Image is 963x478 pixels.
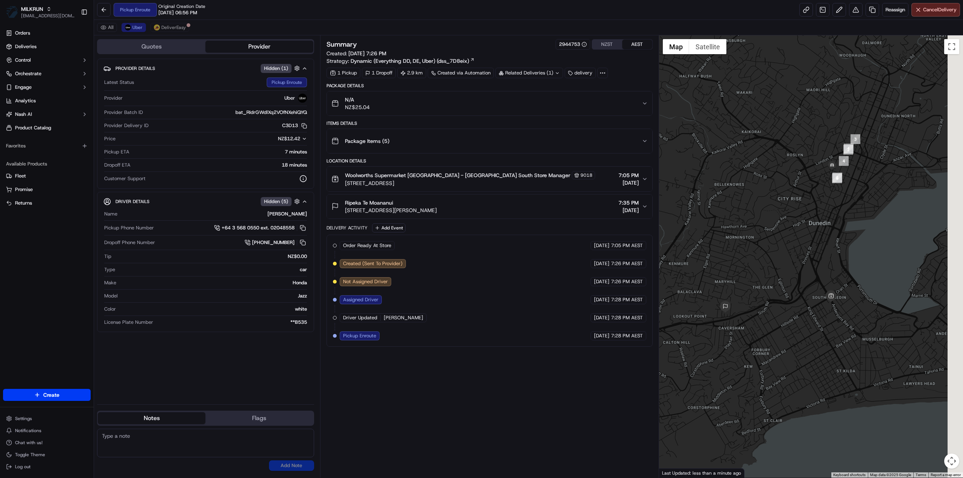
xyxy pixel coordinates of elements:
[343,314,377,321] span: Driver Updated
[261,64,302,73] button: Hidden (1)
[594,278,609,285] span: [DATE]
[618,206,639,214] span: [DATE]
[205,41,313,53] button: Provider
[154,24,160,30] img: delivereasy_logo.png
[618,179,639,187] span: [DATE]
[104,279,116,286] span: Make
[241,135,307,142] button: NZ$12.42
[3,197,91,209] button: Returns
[327,194,652,219] button: Ripeka Te Moananui[STREET_ADDRESS][PERSON_NAME]7:35 PM[DATE]
[3,449,91,460] button: Toggle Theme
[122,23,146,32] button: Uber
[104,266,115,273] span: Type
[327,91,652,115] button: N/ANZ$25.04
[104,175,146,182] span: Customer Support
[15,43,36,50] span: Deliveries
[345,199,393,206] span: Ripeka Te Moananui
[327,41,357,48] h3: Summary
[235,109,307,116] span: bat_RIdrGWdlXq2VOfNXehiQYQ
[15,173,26,179] span: Fleet
[104,293,118,299] span: Model
[3,41,91,53] a: Deliveries
[611,332,643,339] span: 7:28 PM AEST
[104,239,155,246] span: Dropoff Phone Number
[21,5,43,13] span: MILKRUN
[384,314,423,321] span: [PERSON_NAME]
[327,50,386,57] span: Created:
[264,198,288,205] span: Hidden ( 5 )
[282,122,307,129] button: C3D13
[559,41,587,48] div: 2944753
[882,3,908,17] button: Reassign
[3,437,91,448] button: Chat with us!
[21,13,75,19] button: [EMAIL_ADDRESS][DOMAIN_NAME]
[923,6,957,13] span: Cancel Delivery
[104,319,153,326] span: License Plate Number
[158,9,197,16] span: [DATE] 06:56 PM
[3,108,91,120] button: Nash AI
[870,473,911,477] span: Map data ©2025 Google
[327,120,653,126] div: Items Details
[944,39,959,54] button: Toggle fullscreen view
[119,279,307,286] div: Honda
[3,122,91,134] a: Product Catalog
[3,3,78,21] button: MILKRUNMILKRUN[EMAIL_ADDRESS][DOMAIN_NAME]
[345,137,389,145] span: Package Items ( 5 )
[6,6,18,18] img: MILKRUN
[134,162,307,168] div: 18 minutes
[3,54,91,66] button: Control
[611,260,643,267] span: 7:26 PM AEST
[618,199,639,206] span: 7:35 PM
[618,171,639,179] span: 7:05 PM
[104,253,111,260] span: Tip
[327,129,652,153] button: Package Items (5)
[611,278,643,285] span: 7:26 PM AEST
[103,62,308,74] button: Provider DetailsHidden (1)
[98,41,205,53] button: Quotes
[205,412,313,424] button: Flags
[15,186,33,193] span: Promise
[104,109,143,116] span: Provider Batch ID
[372,223,406,232] button: Add Event
[622,39,652,49] button: AEST
[278,135,300,142] span: NZ$12.42
[115,199,149,205] span: Driver Details
[911,3,960,17] button: CancelDelivery
[327,83,653,89] div: Package Details
[3,95,91,107] a: Analytics
[284,95,295,102] span: Uber
[298,94,307,103] img: uber-new-logo.jpeg
[343,296,378,303] span: Assigned Driver
[661,468,686,478] img: Google
[214,224,307,232] a: +64 3 568 0550 ext. 02048558
[594,260,609,267] span: [DATE]
[428,68,494,78] div: Created via Automation
[343,332,376,339] span: Pickup Enroute
[348,50,386,57] span: [DATE] 7:26 PM
[611,296,643,303] span: 7:28 PM AEST
[594,332,609,339] span: [DATE]
[118,266,307,273] div: car
[580,172,592,178] span: 9018
[15,416,32,422] span: Settings
[15,111,32,118] span: Nash AI
[132,149,307,155] div: 7 minutes
[104,95,123,102] span: Provider
[104,122,149,129] span: Provider Delivery ID
[663,39,689,54] button: Show street map
[252,239,295,246] span: [PHONE_NUMBER]
[125,24,131,30] img: uber-new-logo.jpeg
[661,468,686,478] a: Open this area in Google Maps (opens a new window)
[15,428,41,434] span: Notifications
[15,452,45,458] span: Toggle Theme
[104,225,154,231] span: Pickup Phone Number
[104,162,131,168] span: Dropoff ETA
[659,468,744,478] div: Last Updated: less than a minute ago
[944,454,959,469] button: Map camera controls
[345,206,437,214] span: [STREET_ADDRESS][PERSON_NAME]
[839,156,849,166] div: 4
[832,173,842,182] div: 5
[3,27,91,39] a: Orders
